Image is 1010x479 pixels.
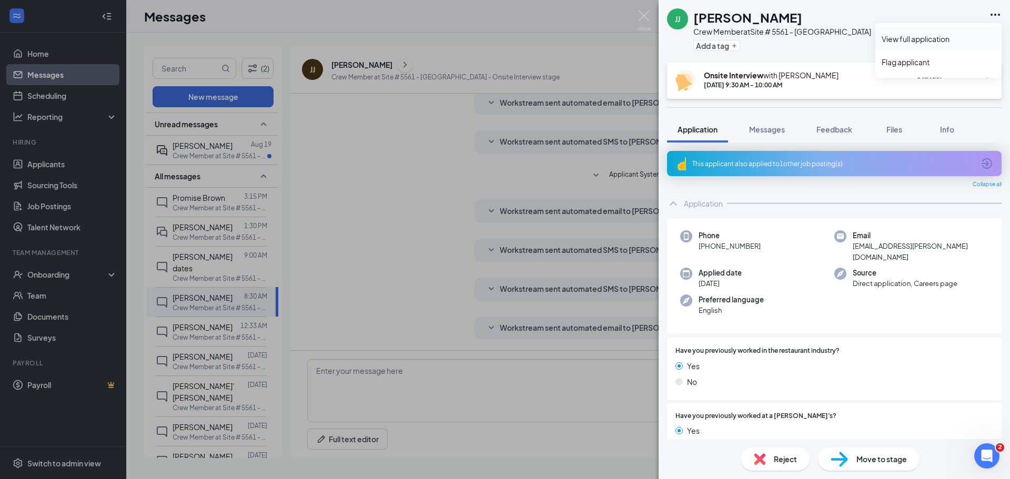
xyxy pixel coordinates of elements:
[675,411,836,421] span: Have you previously worked at a [PERSON_NAME]'s?
[774,453,797,465] span: Reject
[996,443,1004,452] span: 2
[704,70,839,80] div: with [PERSON_NAME]
[693,8,802,26] h1: [PERSON_NAME]
[940,125,954,134] span: Info
[699,241,761,251] span: [PHONE_NUMBER]
[989,8,1002,21] svg: Ellipses
[973,180,1002,189] span: Collapse all
[699,278,742,289] span: [DATE]
[882,34,995,44] a: View full application
[853,278,957,289] span: Direct application, Careers page
[856,453,907,465] span: Move to stage
[693,26,871,37] div: Crew Member at Site # 5561 - [GEOGRAPHIC_DATA]
[699,305,764,315] span: English
[675,346,840,356] span: Have you previously worked in the restaurant industry?
[853,241,988,262] span: [EMAIL_ADDRESS][PERSON_NAME][DOMAIN_NAME]
[687,376,697,388] span: No
[693,40,740,51] button: PlusAdd a tag
[687,360,700,372] span: Yes
[699,230,761,241] span: Phone
[853,230,988,241] span: Email
[684,198,723,209] div: Application
[886,125,902,134] span: Files
[687,425,700,436] span: Yes
[816,125,852,134] span: Feedback
[678,125,718,134] span: Application
[853,268,957,278] span: Source
[704,80,839,89] div: [DATE] 9:30 AM - 10:00 AM
[731,43,738,49] svg: Plus
[675,14,680,24] div: JJ
[981,157,993,170] svg: ArrowCircle
[699,268,742,278] span: Applied date
[704,70,763,80] b: Onsite Interview
[699,294,764,305] span: Preferred language
[749,125,785,134] span: Messages
[692,159,974,168] div: This applicant also applied to 1 other job posting(s)
[667,197,680,210] svg: ChevronUp
[974,443,999,468] iframe: Intercom live chat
